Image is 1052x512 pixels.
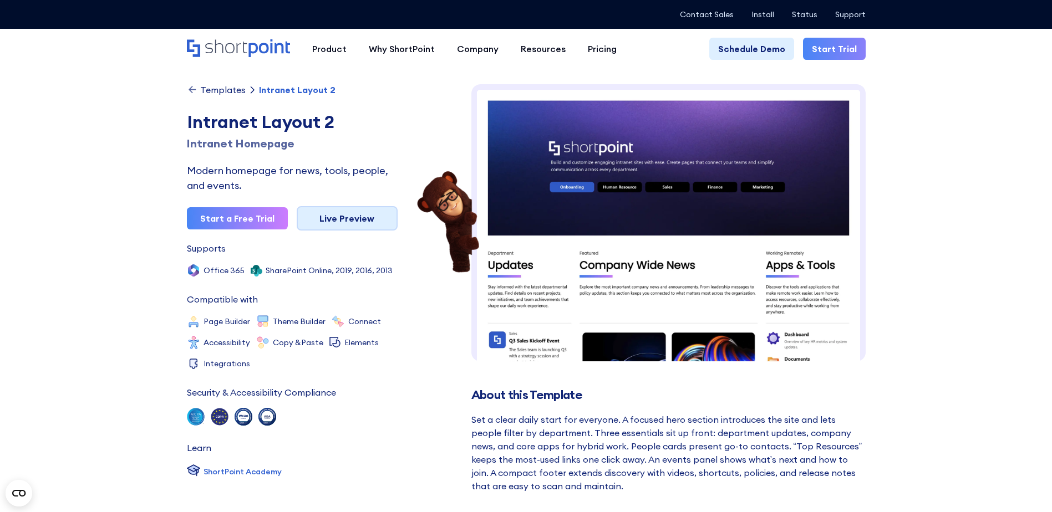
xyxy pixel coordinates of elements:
h1: Intranet Homepage [187,135,398,152]
div: Company [457,42,499,55]
div: Templates [200,85,246,94]
div: Office 365 [204,267,245,274]
a: Schedule Demo [709,38,794,60]
a: Live Preview [297,206,398,231]
div: SharePoint Online, 2019, 2016, 2013 [266,267,393,274]
button: Open CMP widget [6,480,32,506]
div: Learn [187,443,211,452]
div: Product [312,42,347,55]
div: Connect [348,318,381,325]
div: Copy &Paste [273,339,323,346]
div: Modern homepage for news, tools, people, and events. [187,163,398,193]
div: Theme Builder [273,318,326,325]
a: Pricing [577,38,628,60]
a: ShortPoint Academy [187,463,282,480]
a: Status [792,10,817,19]
div: Resources [521,42,566,55]
iframe: Chat Widget [997,459,1052,512]
div: ShortPoint Academy [204,466,282,478]
a: Company [446,38,510,60]
img: soc 2 [187,408,205,426]
a: Support [835,10,866,19]
a: Templates [187,84,246,95]
a: Install [751,10,774,19]
div: Pricing [588,42,617,55]
div: Elements [344,339,379,346]
a: Home [187,39,290,58]
a: Why ShortPoint [358,38,446,60]
div: Compatible with [187,295,258,304]
div: Intranet Layout 2 [259,85,336,94]
div: Integrations [204,360,250,367]
div: Accessibility [204,339,250,346]
div: Page Builder [204,318,250,325]
div: Set a clear daily start for everyone. A focused hero section introduces the site and lets people ... [471,413,866,493]
a: Contact Sales [680,10,734,19]
a: Resources [510,38,577,60]
a: Start a Free Trial [187,207,288,229]
div: Why ShortPoint [369,42,435,55]
div: Security & Accessibility Compliance [187,388,336,397]
div: Intranet Layout 2 [187,109,398,135]
h2: About this Template [471,388,866,402]
a: Start Trial [803,38,866,60]
a: Product [301,38,358,60]
div: Supports [187,244,226,253]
